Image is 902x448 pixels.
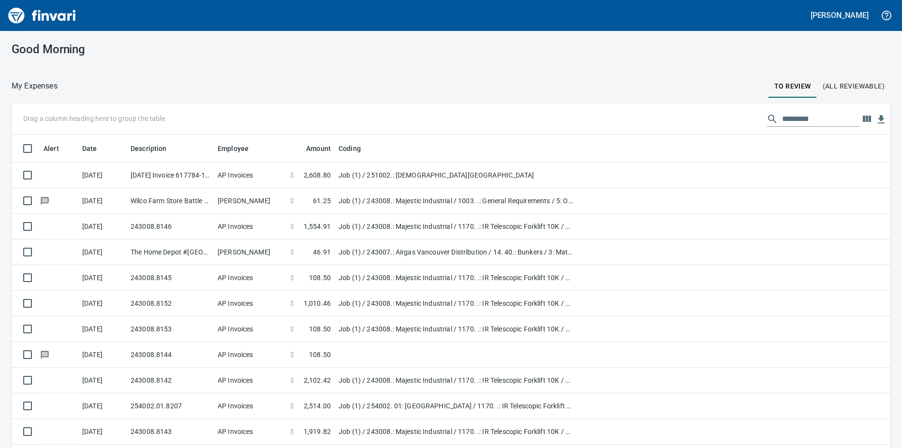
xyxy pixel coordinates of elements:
span: Alert [44,143,72,154]
td: Job (1) / 243008.: Majestic Industrial / 1170. .: IR Telescopic Forklift 10K / 5: Other [335,419,577,445]
span: 1,010.46 [304,299,331,308]
button: Download table [874,112,888,127]
td: Job (1) / 243008.: Majestic Industrial / 1170. .: IR Telescopic Forklift 10K / 5: Other [335,368,577,393]
td: 243008.8146 [127,214,214,239]
td: Job (1) / 243008.: Majestic Industrial / 1170. .: IR Telescopic Forklift 10K / 5: Other [335,291,577,316]
span: $ [290,427,294,436]
span: 108.50 [309,324,331,334]
h5: [PERSON_NAME] [811,10,869,20]
span: (All Reviewable) [823,80,885,92]
button: Choose columns to display [859,112,874,126]
td: Job (1) / 243008.: Majestic Industrial / 1170. .: IR Telescopic Forklift 10K / 5: Other [335,265,577,291]
span: Date [82,143,97,154]
td: Job (1) / 243008.: Majestic Industrial / 1170. .: IR Telescopic Forklift 10K / 5: Other [335,316,577,342]
td: [DATE] [78,239,127,265]
span: 2,514.00 [304,401,331,411]
td: 243008.8145 [127,265,214,291]
span: $ [290,299,294,308]
span: Date [82,143,110,154]
td: AP Invoices [214,291,286,316]
p: My Expenses [12,80,58,92]
span: Employee [218,143,261,154]
td: [PERSON_NAME] [214,239,286,265]
img: Finvari [6,4,78,27]
span: Amount [294,143,331,154]
td: Job (1) / 254002. 01: [GEOGRAPHIC_DATA] / 1170. .: IR Telescopic Forklift 10K / 5: Other [335,393,577,419]
td: [DATE] [78,419,127,445]
td: Wilco Farm Store Battle Ground [GEOGRAPHIC_DATA] [127,188,214,214]
td: AP Invoices [214,342,286,368]
span: $ [290,324,294,334]
td: AP Invoices [214,163,286,188]
span: Amount [306,143,331,154]
span: Coding [339,143,361,154]
span: 2,608.80 [304,170,331,180]
p: Drag a column heading here to group the table [23,114,165,123]
td: [DATE] [78,342,127,368]
td: AP Invoices [214,316,286,342]
td: 254002.01.8207 [127,393,214,419]
td: AP Invoices [214,214,286,239]
span: To Review [774,80,811,92]
span: $ [290,375,294,385]
td: AP Invoices [214,393,286,419]
span: 108.50 [309,273,331,283]
span: Coding [339,143,373,154]
h3: Good Morning [12,43,289,56]
span: $ [290,273,294,283]
span: 108.50 [309,350,331,359]
span: 2,102.42 [304,375,331,385]
td: Job (1) / 243007.: Airgas Vancouver Distribution / 14. 40.: Bunkers / 3: Material [335,239,577,265]
span: $ [290,247,294,257]
nav: breadcrumb [12,80,58,92]
span: 46.91 [313,247,331,257]
span: 1,554.91 [304,222,331,231]
span: $ [290,170,294,180]
td: The Home Depot #[GEOGRAPHIC_DATA] [127,239,214,265]
td: [DATE] [78,316,127,342]
td: 243008.8143 [127,419,214,445]
span: 1,919.82 [304,427,331,436]
td: 243008.8144 [127,342,214,368]
td: [DATE] [78,291,127,316]
td: [DATE] Invoice 617784-1 from [PERSON_NAME] Public Utilities (1-10204) [127,163,214,188]
span: Employee [218,143,249,154]
td: AP Invoices [214,419,286,445]
span: Description [131,143,167,154]
td: Job (1) / 243008.: Majestic Industrial / 1003. .: General Requirements / 5: Other [335,188,577,214]
span: $ [290,196,294,206]
td: [PERSON_NAME] [214,188,286,214]
td: Job (1) / 251002.: [DEMOGRAPHIC_DATA][GEOGRAPHIC_DATA] [335,163,577,188]
td: AP Invoices [214,368,286,393]
td: [DATE] [78,163,127,188]
span: 61.25 [313,196,331,206]
td: [DATE] [78,214,127,239]
td: 243008.8153 [127,316,214,342]
td: [DATE] [78,393,127,419]
td: [DATE] [78,265,127,291]
span: Description [131,143,179,154]
td: [DATE] [78,368,127,393]
span: $ [290,350,294,359]
td: [DATE] [78,188,127,214]
span: $ [290,222,294,231]
span: Has messages [40,351,50,358]
td: AP Invoices [214,265,286,291]
span: Alert [44,143,59,154]
span: $ [290,401,294,411]
td: 243008.8152 [127,291,214,316]
td: 243008.8142 [127,368,214,393]
td: Job (1) / 243008.: Majestic Industrial / 1170. .: IR Telescopic Forklift 10K / 5: Other [335,214,577,239]
span: Has messages [40,197,50,204]
button: [PERSON_NAME] [808,8,871,23]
